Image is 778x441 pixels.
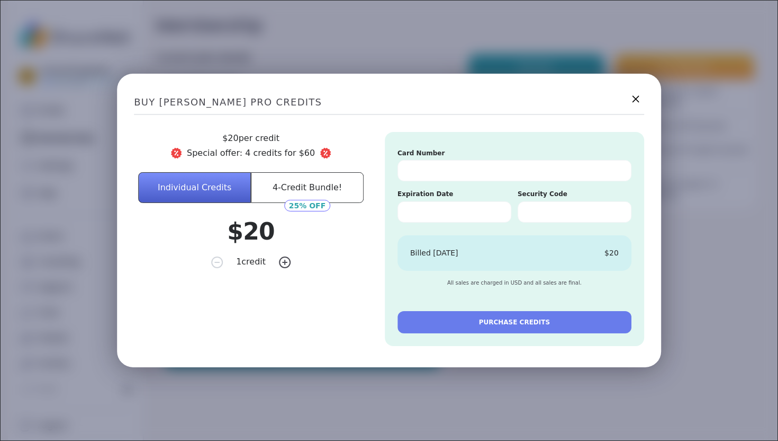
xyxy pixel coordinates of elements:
[134,132,368,145] p: $ 20 per credit
[527,208,622,217] iframe: Secure CVC input frame
[479,317,550,327] span: PURCHASE CREDITS
[251,172,364,203] button: 4-Credit Bundle!
[134,147,368,160] span: Special offer: 4 credits for $ 60
[236,256,266,269] span: 1 credit
[138,172,251,203] button: Individual Credits
[447,279,582,287] span: All sales are charged in USD and all sales are final.
[134,91,644,115] h2: BUY [PERSON_NAME] PRO CREDITS
[518,190,631,199] h5: Security Code
[406,167,622,176] iframe: Secure card number input frame
[410,248,458,259] div: Billed [DATE]
[397,149,631,158] h5: Card Number
[397,311,631,333] button: PURCHASE CREDITS
[227,216,275,248] h4: $ 20
[406,208,502,217] iframe: Secure expiration date input frame
[397,190,511,199] h5: Expiration Date
[604,248,619,259] div: $ 20
[284,200,330,211] div: 25% OFF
